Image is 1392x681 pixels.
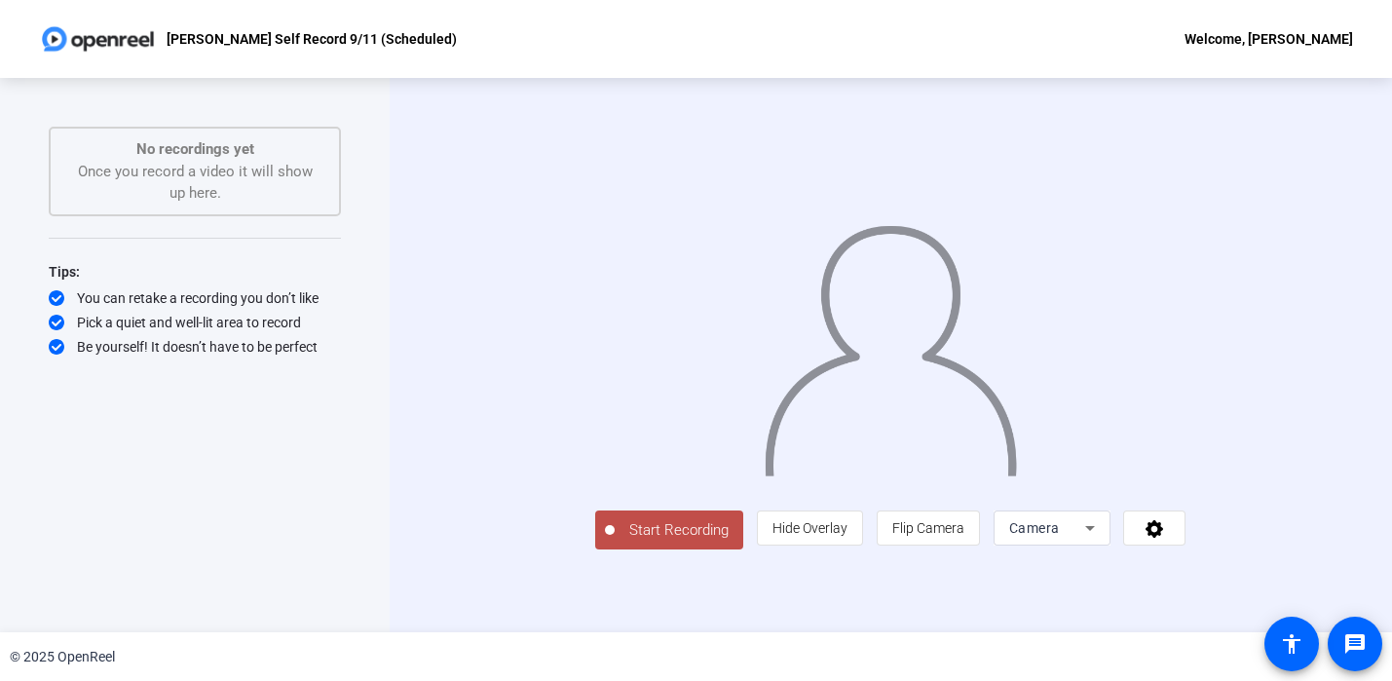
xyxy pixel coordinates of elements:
div: Pick a quiet and well-lit area to record [49,313,341,332]
span: Hide Overlay [772,520,847,536]
div: Be yourself! It doesn’t have to be perfect [49,337,341,357]
div: Welcome, [PERSON_NAME] [1185,27,1353,51]
img: OpenReel logo [39,19,157,58]
button: Hide Overlay [757,511,863,546]
mat-icon: message [1343,632,1367,656]
p: [PERSON_NAME] Self Record 9/11 (Scheduled) [167,27,457,51]
div: Once you record a video it will show up here. [70,138,320,205]
button: Start Recording [595,511,743,549]
button: Flip Camera [877,511,980,546]
img: overlay [763,210,1018,476]
div: You can retake a recording you don’t like [49,288,341,308]
span: Camera [1009,520,1060,536]
mat-icon: accessibility [1280,632,1303,656]
span: Start Recording [615,519,743,542]
div: © 2025 OpenReel [10,647,115,667]
p: No recordings yet [70,138,320,161]
span: Flip Camera [892,520,964,536]
div: Tips: [49,260,341,284]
